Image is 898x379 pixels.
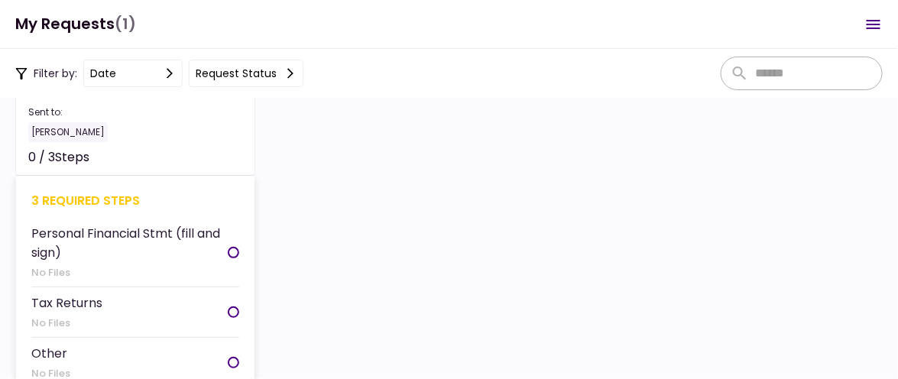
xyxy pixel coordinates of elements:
div: Not started [173,148,242,167]
div: Sent to: [28,105,242,119]
div: 0 / 3 Steps [28,148,89,167]
div: Tax Returns [31,293,102,313]
span: (1) [115,8,136,40]
div: Filter by: [15,60,303,87]
div: [PERSON_NAME] [28,122,108,142]
button: Open menu [855,6,892,43]
div: 3 required steps [31,191,239,210]
div: No Files [31,265,228,280]
div: Personal Financial Stmt (fill and sign) [31,224,228,262]
div: Other [31,344,70,363]
div: date [90,65,116,82]
button: date [83,60,183,87]
div: No Files [31,316,102,331]
h1: My Requests [15,8,136,40]
button: Request status [189,60,303,87]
